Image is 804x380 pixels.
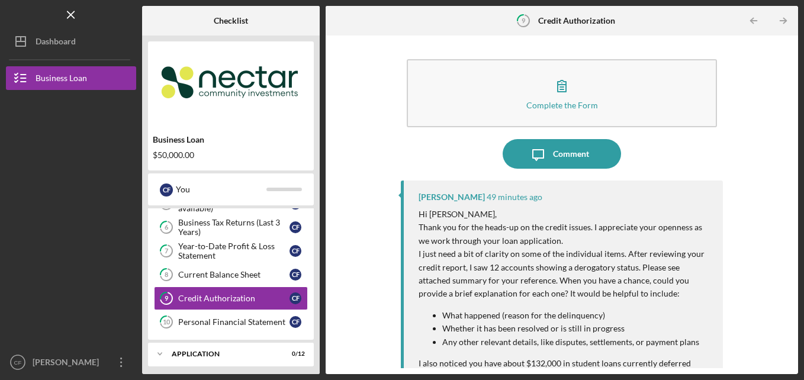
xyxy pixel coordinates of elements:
[165,271,168,279] tspan: 8
[14,359,22,366] text: CF
[538,16,615,25] b: Credit Authorization
[522,17,526,24] tspan: 9
[442,322,712,335] p: Whether it has been resolved or is still in progress
[36,66,87,93] div: Business Loan
[290,292,301,304] div: C F
[290,316,301,328] div: C F
[36,30,76,56] div: Dashboard
[442,336,712,349] p: Any other relevant details, like disputes, settlements, or payment plans
[163,318,171,326] tspan: 10
[154,286,308,310] a: 9Credit AuthorizationCF
[503,139,621,169] button: Comment
[178,218,290,237] div: Business Tax Returns (Last 3 Years)
[165,295,169,302] tspan: 9
[160,183,173,197] div: C F
[6,350,136,374] button: CF[PERSON_NAME]
[172,350,275,358] div: Application
[214,16,248,25] b: Checklist
[148,47,314,118] img: Product logo
[165,247,169,255] tspan: 7
[419,247,712,301] p: I just need a bit of clarity on some of the individual items. After reviewing your credit report,...
[553,139,589,169] div: Comment
[407,59,718,127] button: Complete the Form
[6,30,136,53] button: Dashboard
[526,101,598,110] div: Complete the Form
[419,208,712,221] p: Hi [PERSON_NAME],
[487,192,542,202] time: 2025-09-23 20:28
[178,270,290,279] div: Current Balance Sheet
[30,350,107,377] div: [PERSON_NAME]
[154,310,308,334] a: 10Personal Financial StatementCF
[153,150,309,160] div: $50,000.00
[154,215,308,239] a: 6Business Tax Returns (Last 3 Years)CF
[290,245,301,257] div: C F
[178,317,290,327] div: Personal Financial Statement
[178,294,290,303] div: Credit Authorization
[153,135,309,144] div: Business Loan
[419,221,712,247] p: Thank you for the heads-up on the credit issues. I appreciate your openness as we work through yo...
[178,241,290,260] div: Year-to-Date Profit & Loss Statement
[176,179,266,199] div: You
[290,269,301,281] div: C F
[154,263,308,286] a: 8Current Balance SheetCF
[284,350,305,358] div: 0 / 12
[442,309,712,322] p: What happened (reason for the delinquency)
[6,66,136,90] button: Business Loan
[290,221,301,233] div: C F
[154,239,308,263] a: 7Year-to-Date Profit & Loss StatementCF
[419,192,485,202] div: [PERSON_NAME]
[165,224,169,231] tspan: 6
